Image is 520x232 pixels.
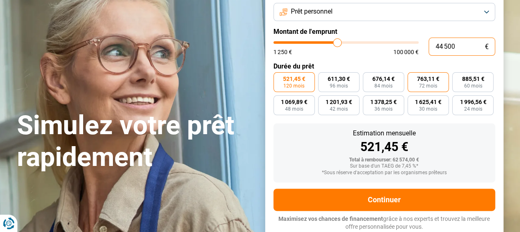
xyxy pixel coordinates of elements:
div: Estimation mensuelle [280,130,489,137]
span: 1 625,41 € [415,99,441,105]
span: 30 mois [419,107,437,111]
span: 1 069,89 € [281,99,307,105]
span: 100 000 € [393,49,419,55]
span: € [485,43,489,50]
div: Sur base d'un TAEG de 7,45 %* [280,163,489,169]
span: 1 250 € [273,49,292,55]
button: Continuer [273,189,495,211]
span: Maximisez vos chances de financement [278,215,383,222]
span: 611,30 € [328,76,350,82]
p: grâce à nos experts et trouvez la meilleure offre personnalisée pour vous. [273,215,495,231]
span: 1 378,25 € [370,99,397,105]
div: 521,45 € [280,141,489,153]
label: Montant de l'emprunt [273,28,495,36]
span: 1 201,93 € [326,99,352,105]
div: Total à rembourser: 62 574,00 € [280,157,489,163]
span: 42 mois [330,107,348,111]
span: 1 996,56 € [460,99,486,105]
span: 36 mois [374,107,393,111]
h1: Simulez votre prêt rapidement [17,110,255,173]
button: Prêt personnel [273,3,495,21]
span: 84 mois [374,83,393,88]
span: 48 mois [285,107,303,111]
label: Durée du prêt [273,62,495,70]
div: *Sous réserve d'acceptation par les organismes prêteurs [280,170,489,176]
span: 120 mois [283,83,304,88]
span: Prêt personnel [291,7,333,16]
span: 72 mois [419,83,437,88]
span: 60 mois [464,83,482,88]
span: 885,51 € [462,76,484,82]
span: 521,45 € [283,76,305,82]
span: 676,14 € [372,76,395,82]
span: 763,11 € [417,76,439,82]
span: 24 mois [464,107,482,111]
span: 96 mois [330,83,348,88]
